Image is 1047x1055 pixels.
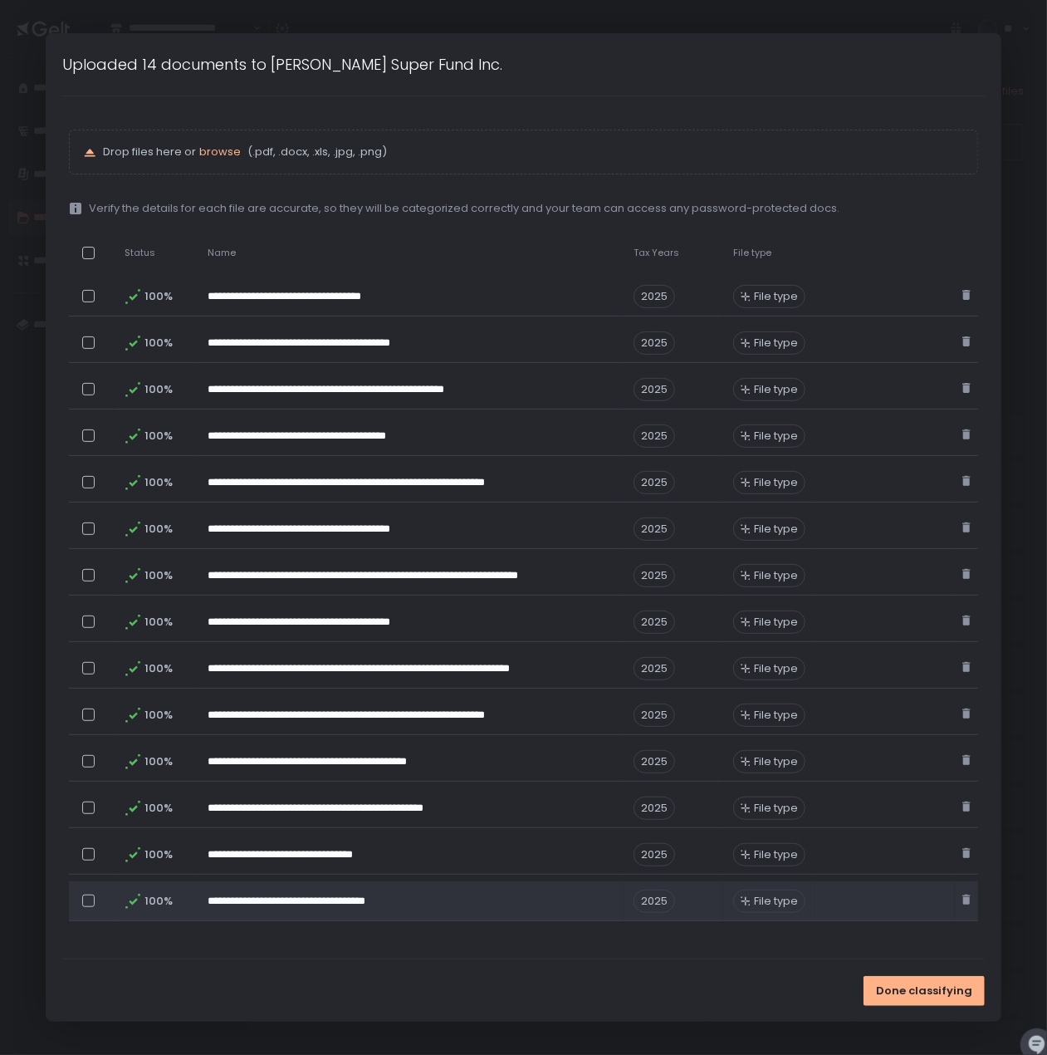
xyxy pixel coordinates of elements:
[144,801,171,816] span: 100%
[634,750,675,773] span: 2025
[144,568,171,583] span: 100%
[144,894,171,909] span: 100%
[754,801,798,816] span: File type
[754,754,798,769] span: File type
[144,661,171,676] span: 100%
[634,843,675,866] span: 2025
[125,247,155,259] span: Status
[144,708,171,723] span: 100%
[634,471,675,494] span: 2025
[89,201,840,216] span: Verify the details for each file are accurate, so they will be categorized correctly and your tea...
[634,564,675,587] span: 2025
[634,797,675,820] span: 2025
[634,285,675,308] span: 2025
[634,331,675,355] span: 2025
[634,247,679,259] span: Tax Years
[144,429,171,444] span: 100%
[144,615,171,630] span: 100%
[634,890,675,913] span: 2025
[754,847,798,862] span: File type
[754,289,798,304] span: File type
[754,382,798,397] span: File type
[199,145,241,159] button: browse
[876,984,972,999] span: Done classifying
[754,336,798,351] span: File type
[208,247,236,259] span: Name
[634,704,675,727] span: 2025
[244,145,387,159] span: (.pdf, .docx, .xls, .jpg, .png)
[634,424,675,448] span: 2025
[754,661,798,676] span: File type
[754,429,798,444] span: File type
[634,378,675,401] span: 2025
[634,611,675,634] span: 2025
[754,522,798,537] span: File type
[754,568,798,583] span: File type
[733,247,771,259] span: File type
[754,894,798,909] span: File type
[754,615,798,630] span: File type
[62,53,503,76] h1: Uploaded 14 documents to [PERSON_NAME] Super Fund Inc.
[144,754,171,769] span: 100%
[864,976,985,1006] button: Done classifying
[754,475,798,490] span: File type
[144,336,171,351] span: 100%
[144,475,171,490] span: 100%
[103,145,965,159] p: Drop files here or
[144,522,171,537] span: 100%
[754,708,798,723] span: File type
[634,657,675,680] span: 2025
[144,289,171,304] span: 100%
[634,518,675,541] span: 2025
[144,382,171,397] span: 100%
[144,847,171,862] span: 100%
